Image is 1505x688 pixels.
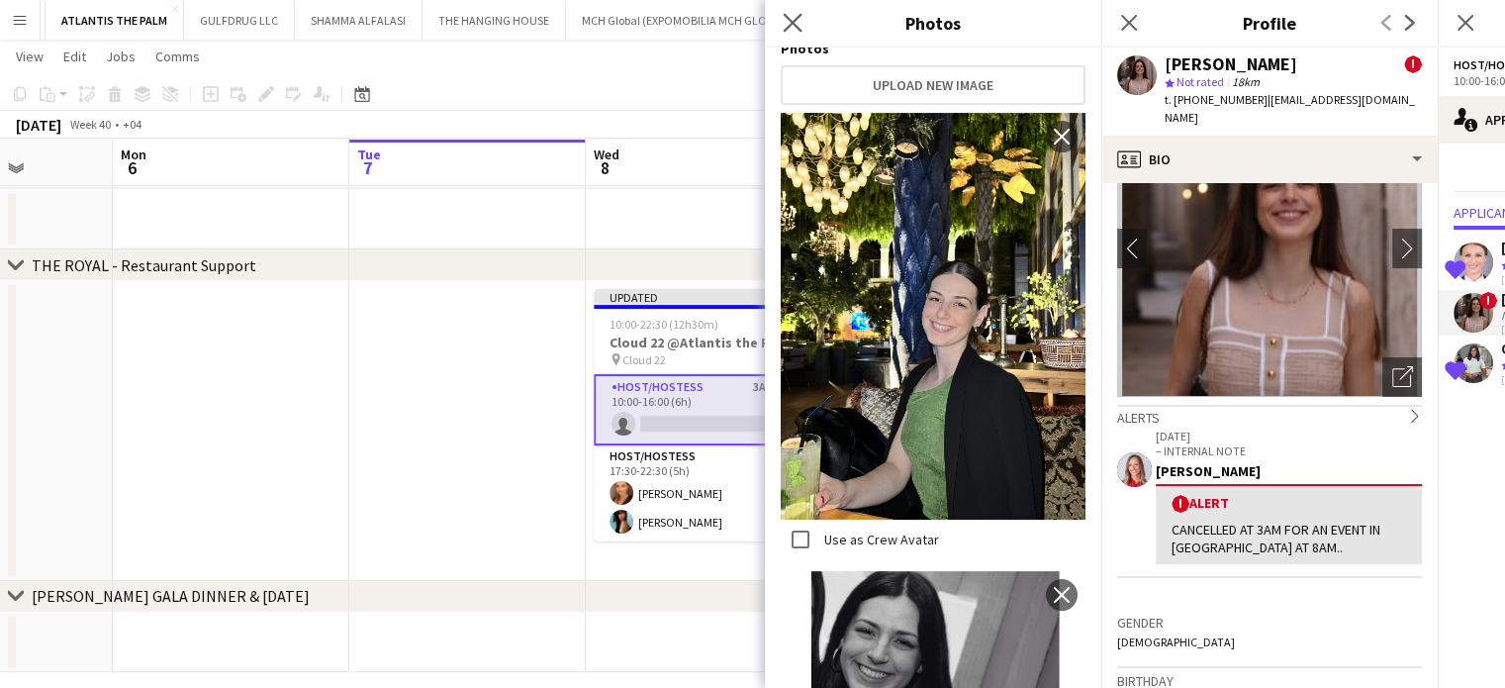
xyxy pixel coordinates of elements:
[1117,100,1422,397] img: Crew avatar or photo
[781,65,1085,105] button: Upload new image
[594,146,619,163] span: Wed
[98,44,143,69] a: Jobs
[1117,614,1422,632] h3: Gender
[1156,429,1422,443] p: [DATE]
[423,1,566,40] button: THE HANGING HOUSE
[781,113,1085,520] img: Crew photo 806392
[1172,495,1189,513] span: !
[594,374,815,445] app-card-role: Host/Hostess3A0/110:00-16:00 (6h)
[147,44,208,69] a: Comms
[1172,494,1406,513] div: Alert
[1479,292,1497,310] span: !
[566,1,930,40] button: MCH Global (EXPOMOBILIA MCH GLOBAL ME LIVE MARKETING LLC)
[32,255,256,275] div: THE ROYAL - Restaurant Support
[1165,55,1297,73] div: [PERSON_NAME]
[155,48,200,65] span: Comms
[591,156,619,179] span: 8
[610,317,718,332] span: 10:00-22:30 (12h30m)
[118,156,146,179] span: 6
[1382,357,1422,397] div: Open photos pop-in
[1156,462,1422,480] div: [PERSON_NAME]
[357,146,381,163] span: Tue
[295,1,423,40] button: SHAMMA ALFALASI
[63,48,86,65] span: Edit
[765,10,1101,36] h3: Photos
[16,48,44,65] span: View
[46,1,184,40] button: ATLANTIS THE PALM
[55,44,94,69] a: Edit
[594,289,815,541] app-job-card: Updated10:00-22:30 (12h30m)2/3Cloud 22 @Atlantis the Royal Cloud 222 RolesHost/Hostess3A0/110:00-...
[121,146,146,163] span: Mon
[106,48,136,65] span: Jobs
[65,117,115,132] span: Week 40
[594,334,815,351] h3: Cloud 22 @Atlantis the Royal
[1117,635,1235,649] span: [DEMOGRAPHIC_DATA]
[354,156,381,179] span: 7
[1117,405,1422,427] div: Alerts
[1172,521,1406,556] div: CANCELLED AT 3AM FOR AN EVENT IN [GEOGRAPHIC_DATA] AT 8AM..
[594,289,815,305] div: Updated
[1165,92,1268,107] span: t. [PHONE_NUMBER]
[8,44,51,69] a: View
[1404,55,1422,73] span: !
[1228,74,1264,89] span: 18km
[781,40,1085,57] h4: Photos
[123,117,141,132] div: +04
[16,115,61,135] div: [DATE]
[1101,136,1438,183] div: Bio
[622,352,666,367] span: Cloud 22
[594,445,815,541] app-card-role: Host/Hostess2/217:30-22:30 (5h)[PERSON_NAME][PERSON_NAME]
[820,531,939,548] label: Use as Crew Avatar
[1165,92,1415,125] span: | [EMAIL_ADDRESS][DOMAIN_NAME]
[1176,74,1224,89] span: Not rated
[32,586,310,606] div: [PERSON_NAME] GALA DINNER & [DATE]
[184,1,295,40] button: GULFDRUG LLC
[1156,443,1422,458] p: – INTERNAL NOTE
[1101,10,1438,36] h3: Profile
